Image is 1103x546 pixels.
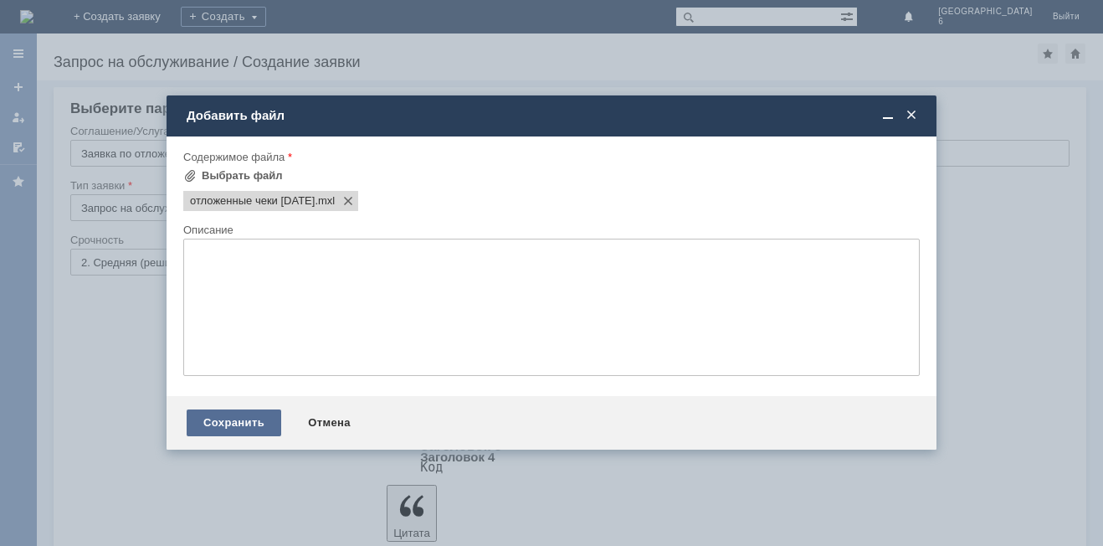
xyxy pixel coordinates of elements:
[315,194,335,208] span: отложенные чеки 26.08.2025г.mxl
[903,108,920,123] span: Закрыть
[880,108,896,123] span: Свернуть (Ctrl + M)
[202,169,283,183] div: Выбрать файл
[183,224,916,235] div: Описание
[190,194,315,208] span: отложенные чеки 26.08.2025г.mxl
[187,108,920,123] div: Добавить файл
[183,152,916,162] div: Содержимое файла
[7,7,244,33] div: Добрый день! Просьба удалить отложенные чеки за [DATE]Спасибо.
